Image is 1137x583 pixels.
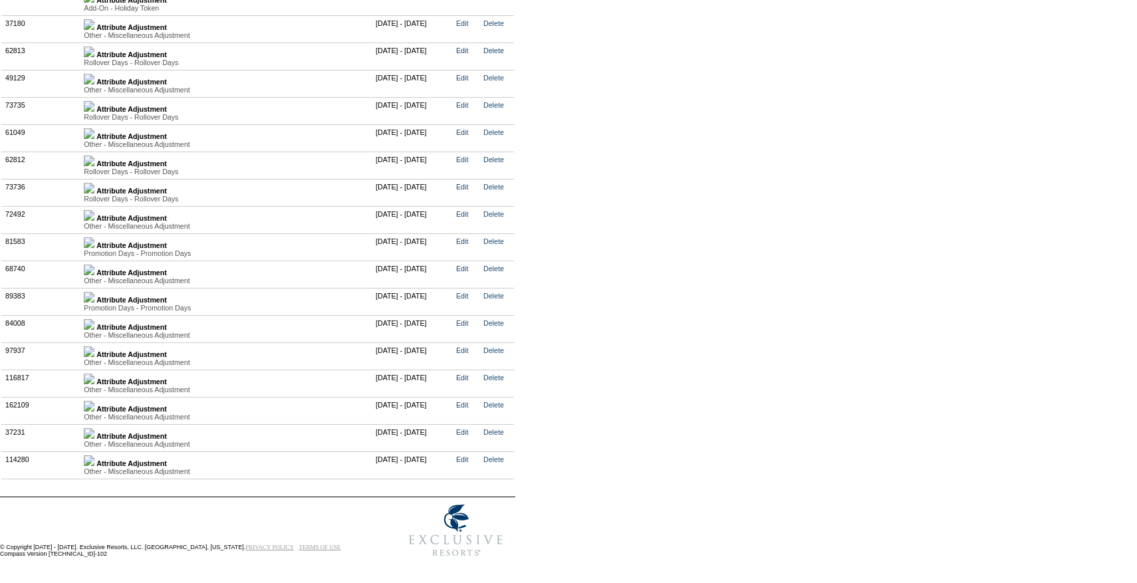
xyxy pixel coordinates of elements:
img: b_plus.gif [84,101,94,112]
img: b_plus.gif [84,374,94,384]
a: TERMS OF USE [299,544,341,550]
b: Attribute Adjustment [96,132,167,140]
td: 114280 [2,451,80,479]
div: Other - Miscellaneous Adjustment [84,358,368,366]
td: [DATE] - [DATE] [372,97,453,124]
td: [DATE] - [DATE] [372,288,453,315]
img: b_plus.gif [84,346,94,357]
b: Attribute Adjustment [96,459,167,467]
img: b_plus.gif [84,401,94,411]
b: Attribute Adjustment [96,432,167,440]
td: 62812 [2,152,80,179]
a: Delete [483,374,504,382]
td: 62813 [2,43,80,70]
a: Edit [456,374,468,382]
a: PRIVACY POLICY [245,544,294,550]
td: 84008 [2,315,80,342]
img: b_plus.gif [84,265,94,275]
a: Delete [483,101,504,109]
a: Delete [483,47,504,55]
img: b_plus.gif [84,183,94,193]
a: Delete [483,19,504,27]
td: [DATE] - [DATE] [372,315,453,342]
div: Other - Miscellaneous Adjustment [84,140,368,148]
b: Attribute Adjustment [96,105,167,113]
a: Edit [456,183,468,191]
img: b_plus.gif [84,210,94,221]
a: Delete [483,74,504,82]
a: Delete [483,401,504,409]
a: Edit [456,428,468,436]
td: 49129 [2,70,80,97]
a: Delete [483,265,504,273]
a: Delete [483,292,504,300]
td: [DATE] - [DATE] [372,233,453,261]
td: 37180 [2,15,80,43]
td: [DATE] - [DATE] [372,15,453,43]
a: Edit [456,128,468,136]
td: 89383 [2,288,80,315]
img: b_plus.gif [84,237,94,248]
b: Attribute Adjustment [96,350,167,358]
div: Rollover Days - Rollover Days [84,58,368,66]
a: Delete [483,237,504,245]
img: b_plus.gif [84,455,94,466]
div: Promotion Days - Promotion Days [84,249,368,257]
a: Delete [483,183,504,191]
a: Edit [456,237,468,245]
a: Edit [456,455,468,463]
img: b_plus.gif [84,428,94,439]
a: Delete [483,156,504,164]
img: Exclusive Resorts [396,497,515,564]
div: Other - Miscellaneous Adjustment [84,413,368,421]
td: [DATE] - [DATE] [372,124,453,152]
td: [DATE] - [DATE] [372,179,453,206]
img: b_plus.gif [84,128,94,139]
td: [DATE] - [DATE] [372,152,453,179]
a: Edit [456,319,468,327]
b: Attribute Adjustment [96,78,167,86]
div: Other - Miscellaneous Adjustment [84,31,368,39]
div: Other - Miscellaneous Adjustment [84,467,368,475]
a: Edit [456,401,468,409]
b: Attribute Adjustment [96,214,167,222]
td: 116817 [2,370,80,397]
div: Other - Miscellaneous Adjustment [84,440,368,448]
b: Attribute Adjustment [96,187,167,195]
b: Attribute Adjustment [96,51,167,58]
a: Edit [456,265,468,273]
img: b_plus.gif [84,319,94,330]
img: b_plus.gif [84,74,94,84]
a: Edit [456,156,468,164]
b: Attribute Adjustment [96,160,167,168]
a: Edit [456,292,468,300]
td: 73736 [2,179,80,206]
td: [DATE] - [DATE] [372,424,453,451]
a: Delete [483,428,504,436]
div: Other - Miscellaneous Adjustment [84,277,368,285]
td: 73735 [2,97,80,124]
td: [DATE] - [DATE] [372,206,453,233]
b: Attribute Adjustment [96,296,167,304]
td: 61049 [2,124,80,152]
div: Add-On - Holiday Token [84,4,368,12]
img: b_plus.gif [84,47,94,57]
td: [DATE] - [DATE] [372,370,453,397]
div: Promotion Days - Promotion Days [84,304,368,312]
a: Edit [456,346,468,354]
td: [DATE] - [DATE] [372,342,453,370]
b: Attribute Adjustment [96,269,167,277]
div: Other - Miscellaneous Adjustment [84,331,368,339]
a: Delete [483,455,504,463]
td: [DATE] - [DATE] [372,43,453,70]
a: Edit [456,101,468,109]
a: Edit [456,74,468,82]
b: Attribute Adjustment [96,378,167,386]
td: [DATE] - [DATE] [372,70,453,97]
img: b_plus.gif [84,156,94,166]
td: [DATE] - [DATE] [372,451,453,479]
a: Delete [483,346,504,354]
b: Attribute Adjustment [96,405,167,413]
div: Rollover Days - Rollover Days [84,113,368,121]
div: Rollover Days - Rollover Days [84,195,368,203]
